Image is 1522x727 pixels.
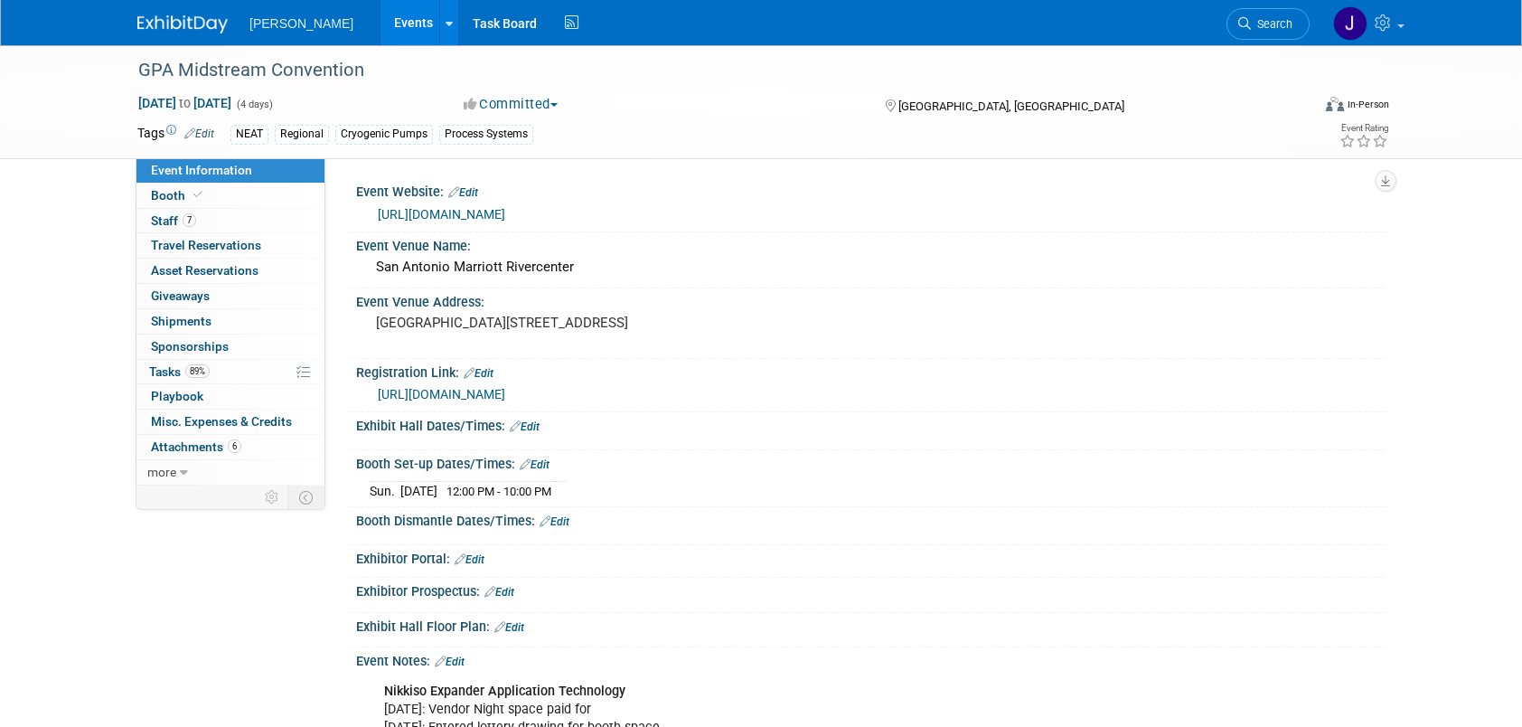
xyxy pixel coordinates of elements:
span: Search [1251,17,1292,31]
button: Committed [457,95,565,114]
div: Event Website: [356,178,1385,202]
a: Edit [494,621,524,634]
img: Format-Inperson.png [1326,97,1344,111]
span: 89% [185,364,210,378]
td: Toggle Event Tabs [288,486,325,509]
a: Tasks89% [136,360,324,384]
span: [GEOGRAPHIC_DATA], [GEOGRAPHIC_DATA] [898,99,1124,113]
span: Staff [151,213,196,228]
span: [PERSON_NAME] [249,16,353,31]
td: Sun. [370,481,400,500]
pre: [GEOGRAPHIC_DATA][STREET_ADDRESS] [376,315,765,331]
span: Travel Reservations [151,238,261,252]
div: In-Person [1347,98,1389,111]
a: Staff7 [136,209,324,233]
img: Jennifer Cheatham [1333,6,1367,41]
span: (4 days) [235,99,273,110]
a: Edit [484,586,514,599]
a: Edit [435,656,465,668]
div: NEAT [230,125,268,144]
div: Exhibit Hall Dates/Times: [356,412,1385,436]
div: Event Venue Name: [356,232,1385,255]
a: Edit [464,367,493,380]
a: Asset Reservations [136,259,324,283]
div: Cryogenic Pumps [335,125,433,144]
a: Misc. Expenses & Credits [136,410,324,434]
div: Event Venue Address: [356,288,1385,311]
a: Giveaways [136,284,324,308]
a: more [136,460,324,485]
td: Tags [137,124,214,145]
a: Travel Reservations [136,233,324,258]
a: [URL][DOMAIN_NAME] [378,387,505,401]
div: GPA Midstream Convention [132,54,1282,87]
span: Attachments [151,439,241,454]
div: Process Systems [439,125,533,144]
span: Tasks [149,364,210,379]
span: Misc. Expenses & Credits [151,414,292,429]
span: Event Information [151,163,252,177]
span: 12:00 PM - 10:00 PM [446,485,551,498]
div: San Antonio Marriott Rivercenter [370,253,1371,281]
span: Booth [151,188,206,203]
span: Giveaways [151,288,210,303]
div: Exhibitor Prospectus: [356,578,1385,601]
div: Event Format [1203,94,1389,121]
div: Event Notes: [356,647,1385,671]
a: Event Information [136,158,324,183]
div: Booth Set-up Dates/Times: [356,450,1385,474]
div: Exhibitor Portal: [356,545,1385,569]
a: Edit [184,127,214,140]
div: Event Rating [1339,124,1388,133]
span: 6 [228,439,241,453]
a: Edit [520,458,550,471]
a: Playbook [136,384,324,409]
td: Personalize Event Tab Strip [257,486,288,509]
a: Attachments6 [136,435,324,459]
span: Asset Reservations [151,263,258,278]
a: Shipments [136,309,324,334]
div: Regional [275,125,329,144]
img: ExhibitDay [137,15,228,33]
span: 7 [183,213,196,227]
span: more [147,465,176,479]
span: Sponsorships [151,339,229,354]
span: Shipments [151,314,211,328]
td: [DATE] [400,481,437,500]
b: Nikkiso Expander Application Technology [384,684,625,699]
a: Edit [455,553,484,566]
div: Registration Link: [356,359,1385,382]
a: Search [1226,8,1310,40]
span: [DATE] [DATE] [137,95,232,111]
span: Playbook [151,389,203,403]
div: Booth Dismantle Dates/Times: [356,507,1385,531]
div: Exhibit Hall Floor Plan: [356,613,1385,637]
a: Edit [448,186,478,199]
a: Sponsorships [136,335,324,359]
a: Edit [510,420,540,433]
span: to [176,96,193,110]
i: Booth reservation complete [193,190,202,200]
a: [URL][DOMAIN_NAME] [378,207,505,222]
a: Edit [540,515,569,528]
a: Booth [136,184,324,208]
